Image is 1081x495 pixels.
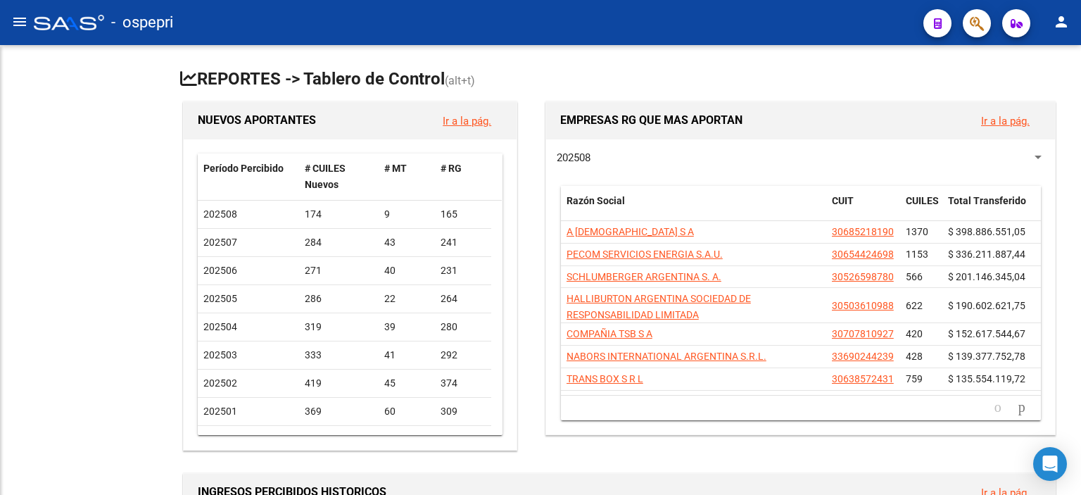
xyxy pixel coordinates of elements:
div: 319 [305,319,374,335]
div: 271 [305,263,374,279]
div: 374 [441,375,486,391]
span: $ 398.886.551,05 [948,226,1025,237]
span: 202501 [203,406,237,417]
datatable-header-cell: CUIT [826,186,900,232]
span: 202503 [203,349,237,361]
div: 9 [384,206,429,223]
span: 30707810927 [832,328,894,339]
div: 174 [305,206,374,223]
div: 333 [305,347,374,363]
button: Ir a la pág. [431,108,502,134]
span: A [DEMOGRAPHIC_DATA] S A [567,226,694,237]
span: # CUILES Nuevos [305,163,346,190]
div: 369 [305,403,374,420]
span: Total Transferido [948,195,1026,206]
span: PECOM SERVICIOS ENERGIA S.A.U. [567,249,723,260]
span: $ 336.211.887,44 [948,249,1025,260]
span: 202506 [203,265,237,276]
div: 528 [305,432,374,448]
span: 202508 [203,208,237,220]
button: Ir a la pág. [970,108,1041,134]
datatable-header-cell: Razón Social [561,186,826,232]
a: go to next page [1012,400,1032,415]
datatable-header-cell: # CUILES Nuevos [299,153,379,200]
span: NABORS INTERNATIONAL ARGENTINA S.R.L. [567,351,766,362]
span: $ 139.377.752,78 [948,351,1025,362]
div: 292 [441,347,486,363]
span: HALLIBURTON ARGENTINA SOCIEDAD DE RESPONSABILIDAD LIMITADA [567,293,751,320]
span: $ 190.602.621,75 [948,300,1025,311]
div: 39 [384,319,429,335]
span: 30526598780 [832,271,894,282]
span: 202504 [203,321,237,332]
span: 30685218190 [832,226,894,237]
span: Período Percibido [203,163,284,174]
div: 320 [441,432,486,448]
span: CUILES [906,195,939,206]
span: TRANS BOX S R L [567,373,643,384]
div: 165 [441,206,486,223]
div: 208 [384,432,429,448]
datatable-header-cell: Período Percibido [198,153,299,200]
datatable-header-cell: Total Transferido [942,186,1041,232]
div: 286 [305,291,374,307]
div: 41 [384,347,429,363]
mat-icon: person [1053,13,1070,30]
span: 30654424698 [832,249,894,260]
div: Open Intercom Messenger [1033,447,1067,481]
span: 1370 [906,226,928,237]
datatable-header-cell: # MT [379,153,435,200]
span: NUEVOS APORTANTES [198,113,316,127]
span: 30638572431 [832,373,894,384]
div: 309 [441,403,486,420]
span: SCHLUMBERGER ARGENTINA S. A. [567,271,721,282]
datatable-header-cell: # RG [435,153,491,200]
span: $ 152.617.544,67 [948,328,1025,339]
div: 40 [384,263,429,279]
div: 22 [384,291,429,307]
span: 202507 [203,237,237,248]
h1: REPORTES -> Tablero de Control [180,68,1058,92]
span: COMPAÑIA TSB S A [567,328,652,339]
span: $ 201.146.345,04 [948,271,1025,282]
div: 231 [441,263,486,279]
div: 419 [305,375,374,391]
span: 759 [906,373,923,384]
mat-icon: menu [11,13,28,30]
span: 1153 [906,249,928,260]
span: # RG [441,163,462,174]
span: 202412 [203,434,237,445]
span: Razón Social [567,195,625,206]
div: 45 [384,375,429,391]
span: CUIT [832,195,854,206]
span: 202505 [203,293,237,304]
span: $ 135.554.119,72 [948,373,1025,384]
a: Ir a la pág. [981,115,1030,127]
div: 43 [384,234,429,251]
div: 264 [441,291,486,307]
a: Ir a la pág. [443,115,491,127]
span: (alt+t) [445,74,475,87]
div: 241 [441,234,486,251]
span: 428 [906,351,923,362]
span: 566 [906,271,923,282]
span: 622 [906,300,923,311]
span: - ospepri [111,7,173,38]
datatable-header-cell: CUILES [900,186,942,232]
span: 420 [906,328,923,339]
span: 202508 [557,151,590,164]
span: EMPRESAS RG QUE MAS APORTAN [560,113,742,127]
div: 60 [384,403,429,420]
span: 33690244239 [832,351,894,362]
span: 30503610988 [832,300,894,311]
div: 280 [441,319,486,335]
span: # MT [384,163,407,174]
a: go to previous page [988,400,1008,415]
span: 202502 [203,377,237,389]
div: 284 [305,234,374,251]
